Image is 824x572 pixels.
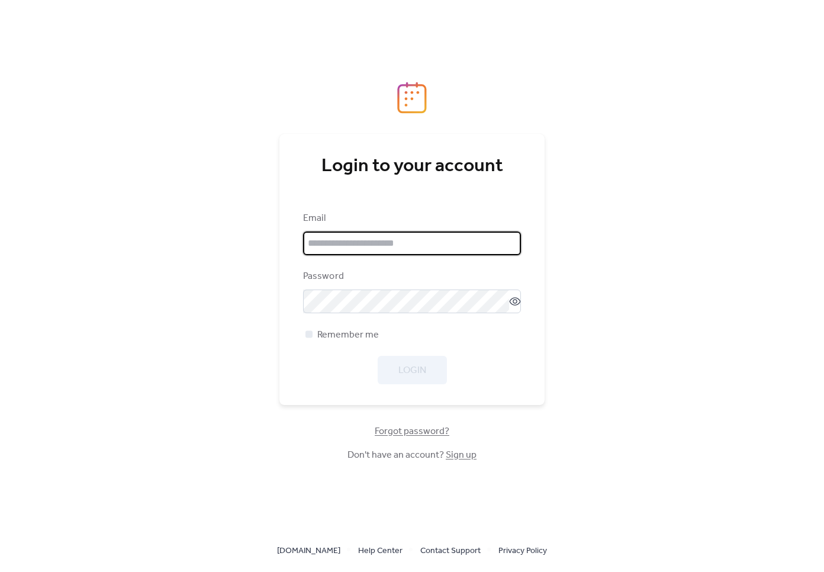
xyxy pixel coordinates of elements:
a: Help Center [358,543,403,558]
img: logo [397,82,427,114]
span: Contact Support [420,544,481,558]
a: Privacy Policy [498,543,547,558]
span: Remember me [317,328,379,342]
a: Sign up [446,446,477,464]
span: Privacy Policy [498,544,547,558]
a: Forgot password? [375,428,449,435]
a: [DOMAIN_NAME] [277,543,340,558]
a: Contact Support [420,543,481,558]
span: Don't have an account? [347,448,477,462]
div: Password [303,269,519,284]
span: Help Center [358,544,403,558]
span: [DOMAIN_NAME] [277,544,340,558]
div: Login to your account [303,155,521,178]
span: Forgot password? [375,425,449,439]
div: Email [303,211,519,226]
